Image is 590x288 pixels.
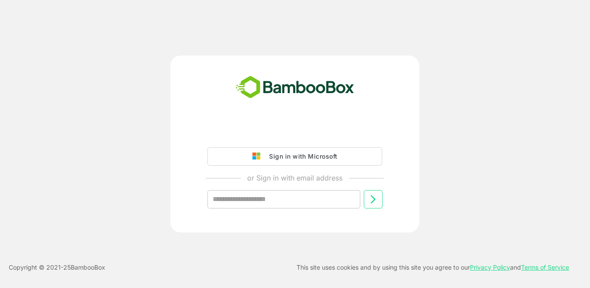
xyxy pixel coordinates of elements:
p: or Sign in with email address [247,173,342,183]
img: bamboobox [231,73,359,102]
button: Sign in with Microsoft [207,147,382,166]
a: Terms of Service [521,264,569,271]
img: google [252,153,265,160]
a: Privacy Policy [470,264,510,271]
div: Sign in with Microsoft [265,151,337,162]
p: This site uses cookies and by using this site you agree to our and [297,262,569,273]
p: Copyright © 2021- 25 BambooBox [9,262,105,273]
